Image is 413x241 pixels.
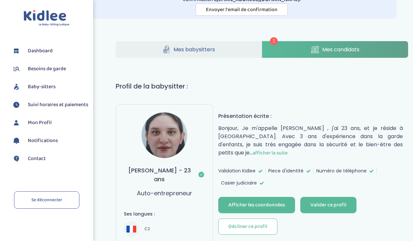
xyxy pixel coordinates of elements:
[228,223,267,231] div: Décliner ce profil
[228,201,285,209] div: Afficher les coordonnées
[28,47,53,55] span: Dashboard
[11,82,21,92] img: babysitters.svg
[137,189,192,198] p: Auto-entrepreneur
[11,64,88,74] a: Besoins de garde
[28,65,66,73] span: Besoins de garde
[173,45,215,54] span: Mes babysitters
[11,154,88,164] a: Contact
[116,41,262,58] a: Mes babysitters
[11,46,21,56] img: dashboard.svg
[141,112,187,158] img: avatar
[196,4,288,16] button: Envoyer l'email de confirmation
[206,6,277,14] span: Envoyer l'email de confirmation
[253,149,288,157] span: afficher la suite
[126,226,136,233] img: Français
[11,100,88,110] a: Suivi horaires et paiements
[124,166,205,184] h3: [PERSON_NAME] - 23 ans
[11,82,88,92] a: Baby-sitters
[218,124,403,157] p: Bonjour, Je m'appelle [PERSON_NAME] , j'ai 23 ans, et je réside à [GEOGRAPHIC_DATA]. Avec 3 ans d...
[28,83,56,91] span: Baby-sitters
[310,201,346,209] div: Valider ce profil
[11,46,88,56] a: Dashboard
[11,154,21,164] img: contact.svg
[11,136,88,146] a: Notifications
[11,118,88,128] a: Mon Profil
[11,118,21,128] img: profil.svg
[28,101,88,109] span: Suivi horaires et paiements
[300,197,356,213] button: Valider ce profil
[218,197,295,213] button: Afficher les coordonnées
[142,225,152,233] span: C2
[11,100,21,110] img: suivihoraire.svg
[11,136,21,146] img: notification.svg
[11,64,21,74] img: besoin.svg
[218,112,403,120] h4: Présentation écrite :
[24,10,70,26] img: logo.svg
[221,180,257,186] span: Casier judiciaire
[316,168,367,174] span: Numéro de téléphone
[28,137,58,145] span: Notifications
[28,119,52,127] span: Mon Profil
[270,37,278,45] span: 1
[268,168,304,174] span: Piece d'identité
[124,211,205,217] h4: Ses langues :
[218,168,256,174] span: Validation Kidlee
[322,45,359,54] span: Mes candidats
[116,81,408,91] h1: Profil de la babysitter :
[14,191,79,209] a: Se déconnecter
[218,218,277,235] button: Décliner ce profil
[28,155,46,163] span: Contact
[262,41,408,58] a: Mes candidats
